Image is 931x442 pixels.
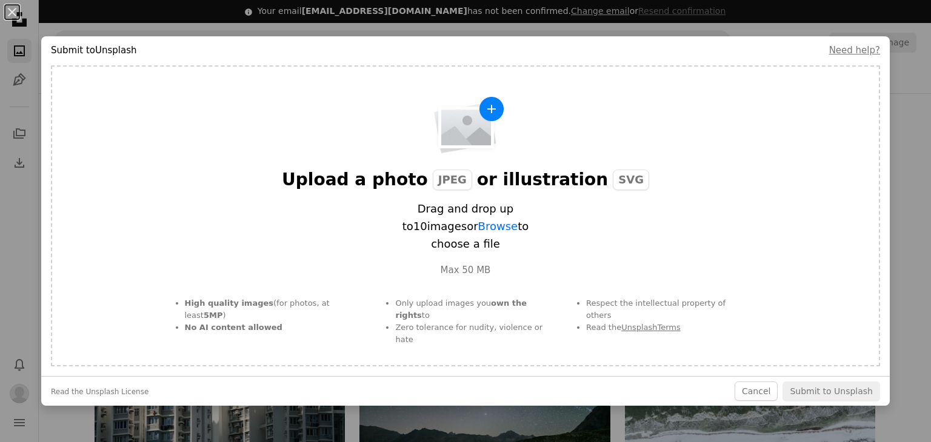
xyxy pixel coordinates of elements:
[51,43,137,58] h4: Submit to Unsplash
[735,381,778,401] button: Cancel
[204,311,223,320] strong: 5 MP
[185,297,372,322] li: (for photos, at least )
[282,169,649,191] div: Upload a photo or illustration
[395,322,562,346] li: Zero tolerance for nudity, violence or hate
[395,297,562,322] li: Only upload images you to
[586,322,752,334] li: Read the
[51,388,148,397] a: Read the Unsplash License
[185,299,274,308] strong: High quality images
[783,381,880,401] button: Submit to Unsplash
[384,200,547,252] span: Drag and drop up to 10 images or to choose a file
[282,96,649,277] button: Upload a photoJPEGor illustrationSVGDrag and drop up to10imagesorBrowseto choose a fileMax 50 MB
[441,263,491,277] div: Max 50 MB
[586,297,752,322] li: Respect the intellectual property of others
[621,323,681,332] a: UnsplashTerms
[478,220,518,233] span: Browse
[185,323,282,332] strong: No AI content allowed
[613,170,649,190] span: SVG
[829,45,880,56] a: Need help?
[433,170,472,190] span: JPEG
